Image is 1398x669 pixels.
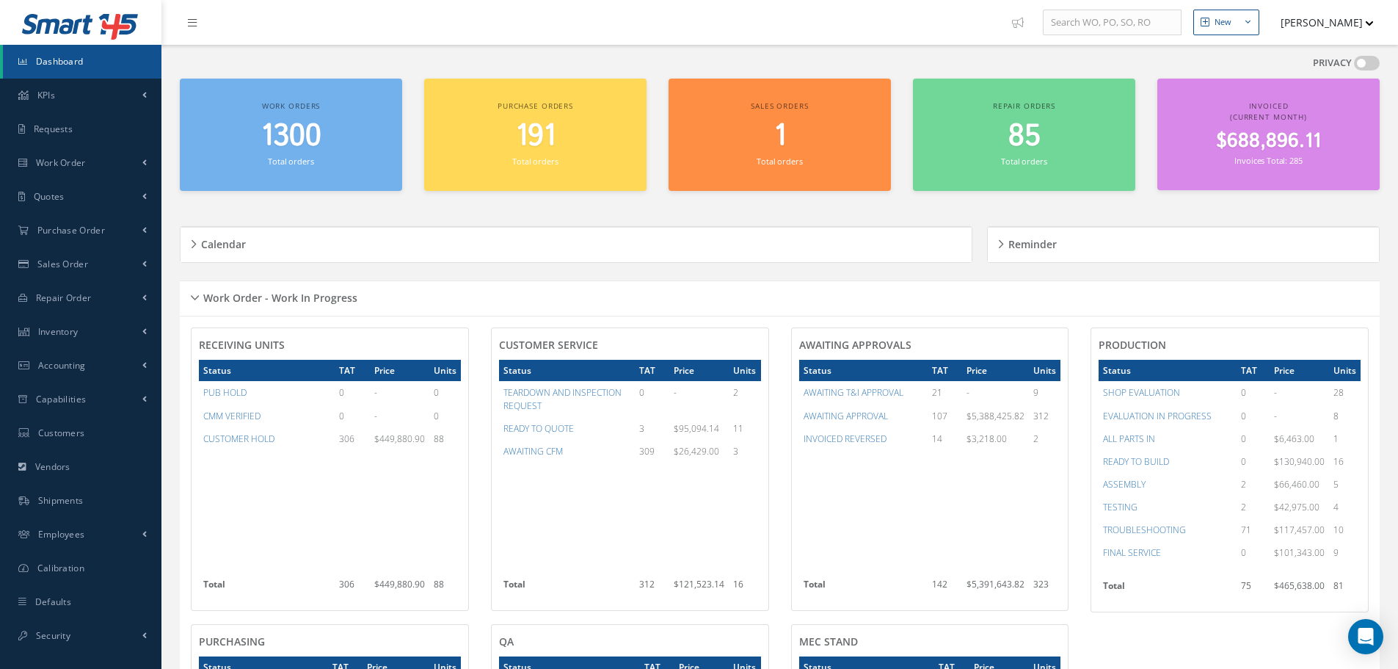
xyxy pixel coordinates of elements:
[1274,433,1314,445] span: $6,463.00
[1001,156,1046,167] small: Total orders
[36,156,86,169] span: Work Order
[199,360,335,381] th: Status
[1029,381,1060,404] td: 9
[1237,496,1270,518] td: 2
[1267,8,1374,37] button: [PERSON_NAME]
[38,494,84,507] span: Shipments
[203,433,274,445] a: CUSTOMER HOLD
[928,574,962,603] td: 142
[799,339,1061,352] h4: AWAITING APPROVALS
[199,339,461,352] h4: RECEIVING UNITS
[38,427,85,439] span: Customers
[1004,234,1057,251] h5: Reminder
[1099,575,1236,604] th: Total
[729,360,760,381] th: Units
[503,445,563,458] a: AWAITING CFM
[1329,427,1361,450] td: 1
[1274,546,1325,559] span: $101,343.00
[799,636,1061,648] h4: MEC STAND
[757,156,802,167] small: Total orders
[374,386,377,399] span: -
[374,578,425,590] span: $449,880.90
[1043,10,1182,36] input: Search WO, PO, SO, RO
[335,360,370,381] th: TAT
[729,381,760,416] td: 2
[674,386,677,399] span: -
[499,360,635,381] th: Status
[1029,574,1060,603] td: 323
[1329,360,1361,381] th: Units
[335,574,370,603] td: 306
[374,433,425,445] span: $449,880.90
[268,156,313,167] small: Total orders
[729,417,760,440] td: 11
[1237,360,1270,381] th: TAT
[1329,496,1361,518] td: 4
[674,578,724,590] span: $121,523.14
[1329,473,1361,496] td: 5
[1329,450,1361,473] td: 16
[635,417,670,440] td: 3
[1274,478,1319,491] span: $66,460.00
[1237,541,1270,564] td: 0
[203,410,261,422] a: CMM VERIFIED
[1103,433,1155,445] a: ALL PARTS IN
[635,440,670,463] td: 309
[1008,115,1041,157] span: 85
[928,381,962,404] td: 21
[1216,127,1321,156] span: $688,896.11
[1274,410,1277,422] span: -
[516,115,556,157] span: 191
[370,360,429,381] th: Price
[1230,112,1307,122] span: (Current Month)
[335,427,370,450] td: 306
[35,596,71,608] span: Defaults
[966,386,969,399] span: -
[498,101,573,111] span: Purchase orders
[1237,473,1270,496] td: 2
[1274,386,1277,399] span: -
[37,224,105,236] span: Purchase Order
[512,156,558,167] small: Total orders
[1237,405,1270,427] td: 0
[1103,501,1137,513] a: TESTING
[635,360,670,381] th: TAT
[37,562,84,574] span: Calibration
[1329,405,1361,427] td: 8
[34,123,73,135] span: Requests
[804,410,888,422] a: AWAITING APPROVAL
[199,287,357,305] h5: Work Order - Work In Progress
[1029,405,1060,427] td: 312
[1270,360,1329,381] th: Price
[34,190,65,203] span: Quotes
[993,101,1055,111] span: Repair orders
[37,258,88,270] span: Sales Order
[635,574,670,603] td: 312
[1329,575,1361,604] td: 81
[36,55,84,68] span: Dashboard
[674,445,719,458] span: $26,429.00
[928,427,962,450] td: 14
[199,636,461,648] h4: PURCHASING
[1103,410,1212,422] a: EVALUATION IN PROGRESS
[1237,427,1270,450] td: 0
[36,393,87,405] span: Capabilities
[424,79,647,191] a: Purchase orders 191 Total orders
[1215,16,1231,29] div: New
[1274,579,1325,592] span: $465,638.00
[751,101,808,111] span: Sales orders
[1193,10,1259,35] button: New
[1274,455,1325,468] span: $130,940.00
[1099,360,1236,381] th: Status
[1237,381,1270,404] td: 0
[38,359,86,372] span: Accounting
[928,360,962,381] th: TAT
[429,574,461,603] td: 88
[1348,619,1383,654] div: Open Intercom Messenger
[429,405,461,427] td: 0
[199,574,335,603] th: Total
[669,79,891,191] a: Sales orders 1 Total orders
[966,410,1024,422] span: $5,388,425.82
[966,578,1024,590] span: $5,391,643.82
[335,381,370,404] td: 0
